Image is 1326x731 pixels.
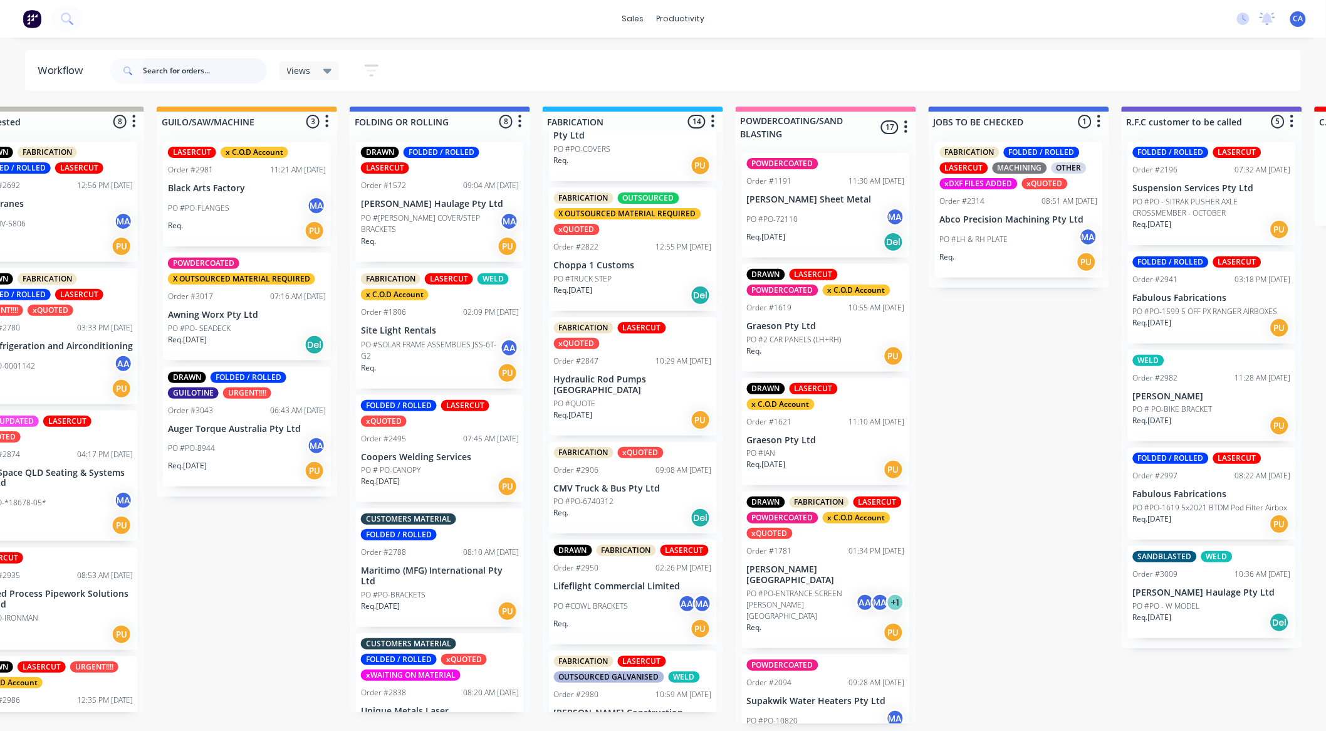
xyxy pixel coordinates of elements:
[1128,142,1296,245] div: FOLDED / ROLLEDLASERCUTOrder #219607:32 AM [DATE]Suspension Services Pty LtdPO #PO - SITRAK PUSHE...
[1133,219,1172,230] p: Req. [DATE]
[211,372,286,383] div: FOLDED / ROLLED
[656,355,712,367] div: 10:29 AM [DATE]
[747,321,905,332] p: Graeson Pty Ltd
[554,144,611,155] p: PO #PO-COVERS
[1128,251,1296,344] div: FOLDED / ROLLEDLASERCUTOrder #294103:18 PM [DATE]Fabulous FabricationsPO #PO-1599 5 OFF PX RANGER...
[270,164,326,176] div: 11:21 AM [DATE]
[1128,448,1296,540] div: FOLDED / ROLLEDLASERCUTOrder #299708:22 AM [DATE]Fabulous FabricationsPO #PO-1619 5x2021 BTDM Pod...
[554,409,593,421] p: Req. [DATE]
[747,383,785,394] div: DRAWN
[884,232,904,252] div: Del
[747,459,786,470] p: Req. [DATE]
[554,671,664,683] div: OUTSOURCED GALVANISED
[463,547,519,558] div: 08:10 AM [DATE]
[747,512,818,523] div: POWDERCOATED
[1270,318,1290,338] div: PU
[618,322,666,334] div: LASERCUT
[747,545,792,557] div: Order #1781
[1133,256,1209,268] div: FOLDED / ROLLED
[747,696,905,707] p: Supakwik Water Heaters Pty Ltd
[940,147,1000,158] div: FABRICATION
[270,291,326,302] div: 07:16 AM [DATE]
[691,155,711,176] div: PU
[55,162,103,174] div: LASERCUT
[554,618,569,629] p: Req.
[554,496,614,507] p: PO #PO-6740312
[1213,147,1261,158] div: LASERCUT
[940,178,1018,189] div: xDXF FILES ADDED
[856,593,875,612] div: AA
[615,9,650,28] div: sales
[1133,164,1178,176] div: Order #2196
[618,192,679,204] div: OUTSOURCED
[1213,453,1261,464] div: LASERCUT
[361,433,406,444] div: Order #2495
[112,379,132,399] div: PU
[168,310,326,320] p: Awning Worx Pty Ltd
[163,142,331,246] div: LASERCUTx C.O.D AccountOrder #298111:21 AM [DATE]Black Arts FactoryPO #PO-FLANGESMAReq.PU
[554,374,712,396] p: Hydraulic Rod Pumps [GEOGRAPHIC_DATA]
[168,460,207,471] p: Req. [DATE]
[114,491,133,510] div: MA
[356,142,524,262] div: DRAWNFOLDED / ROLLEDLASERCUTOrder #157209:04 AM [DATE][PERSON_NAME] Haulage Pty LtdPO #[PERSON_NA...
[656,562,712,574] div: 02:26 PM [DATE]
[554,241,599,253] div: Order #2822
[656,689,712,700] div: 10:59 AM [DATE]
[554,208,701,219] div: X OUTSOURCED MATERIAL REQUIRED
[823,285,890,296] div: x C.O.D Account
[747,194,905,205] p: [PERSON_NAME] Sheet Metal
[361,213,500,235] p: PO #[PERSON_NAME] COVER/STEP BRACKETS
[747,660,818,671] div: POWDERCOATED
[935,142,1103,278] div: FABRICATIONFOLDED / ROLLEDLASERCUTMACHININGOTHERxDXF FILES ADDEDxQUOTEDOrder #231408:51 AM [DATE]...
[1052,162,1087,174] div: OTHER
[940,162,988,174] div: LASERCUT
[1004,147,1080,158] div: FOLDED / ROLLED
[549,442,717,534] div: FABRICATIONxQUOTEDOrder #290609:08 AM [DATE]CMV Truck & Bus Pty LtdPO #PO-6740312Req.Del
[356,268,524,389] div: FABRICATIONLASERCUTWELDx C.O.D AccountOrder #180602:09 PM [DATE]Site Light RentalsPO #SOLAR FRAME...
[854,497,902,508] div: LASERCUT
[38,63,89,78] div: Workflow
[1213,256,1261,268] div: LASERCUT
[554,224,600,235] div: xQUOTED
[884,623,904,643] div: PU
[554,322,613,334] div: FABRICATION
[168,220,183,231] p: Req.
[361,529,437,540] div: FOLDED / ROLLED
[618,656,666,667] div: LASERCUT
[660,545,709,556] div: LASERCUT
[168,164,213,176] div: Order #2981
[747,528,793,539] div: xQUOTED
[361,476,400,487] p: Req. [DATE]
[669,671,700,683] div: WELD
[597,545,656,556] div: FABRICATION
[1133,317,1172,329] p: Req. [DATE]
[361,601,400,612] p: Req. [DATE]
[1133,391,1291,402] p: [PERSON_NAME]
[747,285,818,296] div: POWDERCOATED
[747,497,785,508] div: DRAWN
[747,677,792,688] div: Order #2094
[1235,470,1291,481] div: 08:22 AM [DATE]
[361,147,399,158] div: DRAWN
[1077,252,1097,272] div: PU
[554,192,613,204] div: FABRICATION
[849,302,905,313] div: 10:55 AM [DATE]
[1270,219,1290,239] div: PU
[70,661,118,673] div: URGENT!!!!
[168,147,216,158] div: LASERCUT
[463,687,519,698] div: 08:20 AM [DATE]
[361,236,376,247] p: Req.
[849,677,905,688] div: 09:28 AM [DATE]
[168,291,213,302] div: Order #3017
[168,258,239,269] div: POWDERCOATED
[650,9,711,28] div: productivity
[1270,514,1290,534] div: PU
[747,231,786,243] p: Req. [DATE]
[77,570,133,581] div: 08:53 AM [DATE]
[554,656,613,667] div: FABRICATION
[168,372,206,383] div: DRAWN
[790,383,838,394] div: LASERCUT
[940,196,985,207] div: Order #2314
[361,362,376,374] p: Req.
[747,176,792,187] div: Order #1191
